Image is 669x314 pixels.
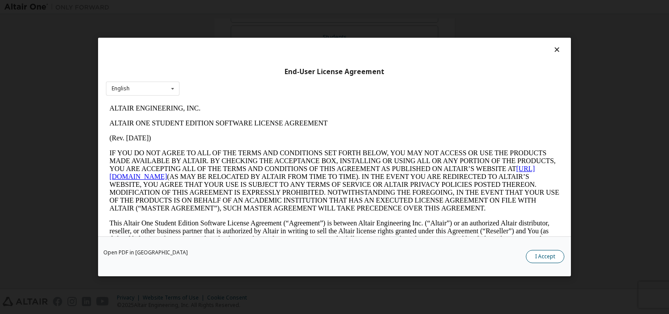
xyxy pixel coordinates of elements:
p: IF YOU DO NOT AGREE TO ALL OF THE TERMS AND CONDITIONS SET FORTH BELOW, YOU MAY NOT ACCESS OR USE... [4,48,454,111]
a: [URL][DOMAIN_NAME] [4,64,429,79]
a: Open PDF in [GEOGRAPHIC_DATA] [103,250,188,255]
button: I Accept [526,250,564,263]
div: End-User License Agreement [106,68,563,76]
p: ALTAIR ONE STUDENT EDITION SOFTWARE LICENSE AGREEMENT [4,18,454,26]
p: ALTAIR ENGINEERING, INC. [4,4,454,11]
p: This Altair One Student Edition Software License Agreement (“Agreement”) is between Altair Engine... [4,118,454,150]
div: English [112,86,130,91]
p: (Rev. [DATE]) [4,33,454,41]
